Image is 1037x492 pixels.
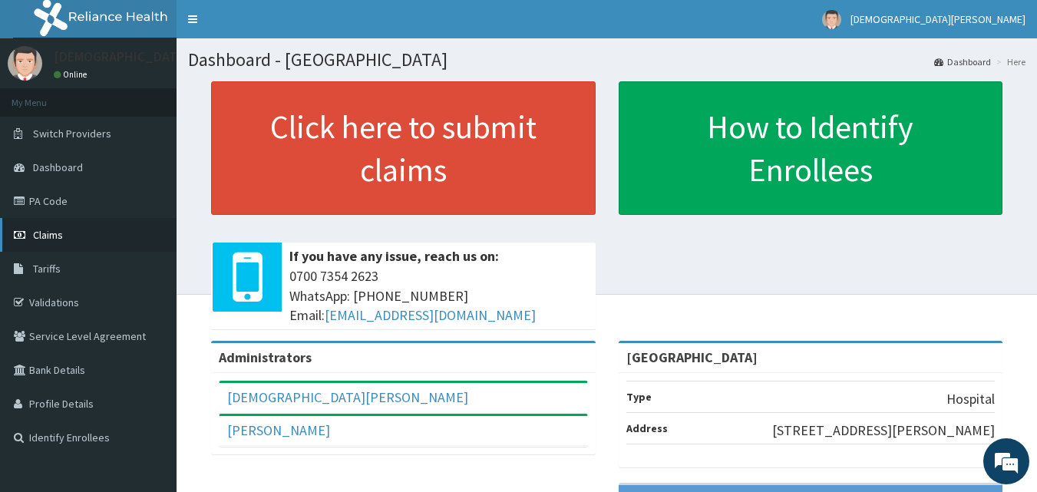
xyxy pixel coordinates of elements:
[28,77,62,115] img: d_794563401_company_1708531726252_794563401
[822,10,841,29] img: User Image
[89,148,212,303] span: We're online!
[626,348,758,366] strong: [GEOGRAPHIC_DATA]
[33,228,63,242] span: Claims
[992,55,1025,68] li: Here
[227,421,330,439] a: [PERSON_NAME]
[80,86,258,106] div: Chat with us now
[619,81,1003,215] a: How to Identify Enrollees
[54,50,290,64] p: [DEMOGRAPHIC_DATA][PERSON_NAME]
[289,266,588,325] span: 0700 7354 2623 WhatsApp: [PHONE_NUMBER] Email:
[626,421,668,435] b: Address
[211,81,596,215] a: Click here to submit claims
[289,247,499,265] b: If you have any issue, reach us on:
[33,160,83,174] span: Dashboard
[188,50,1025,70] h1: Dashboard - [GEOGRAPHIC_DATA]
[325,306,536,324] a: [EMAIL_ADDRESS][DOMAIN_NAME]
[219,348,312,366] b: Administrators
[33,262,61,276] span: Tariffs
[8,46,42,81] img: User Image
[227,388,468,406] a: [DEMOGRAPHIC_DATA][PERSON_NAME]
[772,421,995,441] p: [STREET_ADDRESS][PERSON_NAME]
[33,127,111,140] span: Switch Providers
[850,12,1025,26] span: [DEMOGRAPHIC_DATA][PERSON_NAME]
[8,329,292,382] textarea: Type your message and hit 'Enter'
[252,8,289,45] div: Minimize live chat window
[946,389,995,409] p: Hospital
[54,69,91,80] a: Online
[934,55,991,68] a: Dashboard
[626,390,652,404] b: Type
